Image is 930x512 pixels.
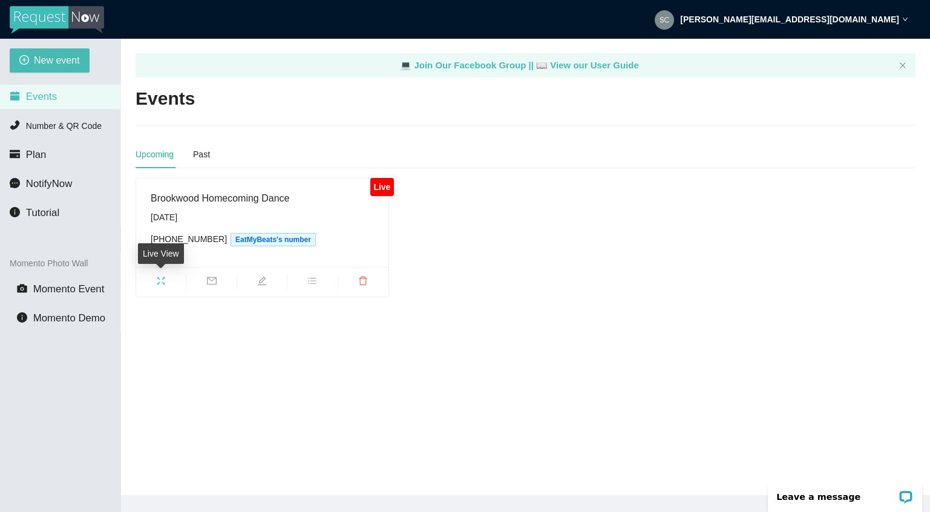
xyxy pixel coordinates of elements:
span: calendar [10,91,20,101]
img: RequestNow [10,6,104,34]
div: [DATE] [151,211,374,224]
span: Momento Event [33,283,105,295]
button: plus-circleNew event [10,48,90,73]
span: delete [338,276,388,289]
iframe: LiveChat chat widget [760,474,930,512]
h2: Events [136,87,195,111]
button: close [899,62,906,70]
div: Live View [138,243,184,264]
span: phone [10,120,20,130]
span: New event [34,53,80,68]
span: camera [17,283,27,294]
a: laptop Join Our Facebook Group || [400,60,536,70]
span: info-circle [10,207,20,217]
span: info-circle [17,312,27,323]
span: laptop [400,60,411,70]
span: Plan [26,149,47,160]
span: laptop [536,60,548,70]
strong: [PERSON_NAME][EMAIL_ADDRESS][DOMAIN_NAME] [680,15,899,24]
span: credit-card [10,149,20,159]
a: laptop View our User Guide [536,60,639,70]
span: Number & QR Code [26,121,102,131]
span: bars [287,276,337,289]
span: EatMyBeats's number [231,233,316,246]
span: Events [26,91,57,102]
span: mail [186,276,236,289]
span: edit [237,276,287,289]
div: Past [193,148,210,161]
span: Momento Demo [33,312,105,324]
span: down [902,16,908,22]
span: fullscreen [136,276,186,289]
div: Brookwood Homecoming Dance [151,191,374,206]
div: Upcoming [136,148,174,161]
span: message [10,178,20,188]
div: [PHONE_NUMBER] [151,232,374,246]
span: Tutorial [26,207,59,218]
span: close [899,62,906,69]
div: Live [370,178,394,196]
span: NotifyNow [26,178,72,189]
span: plus-circle [19,55,29,67]
img: 0176cf8380aebf0cb1ae6f47f4d2ed24 [655,10,674,30]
